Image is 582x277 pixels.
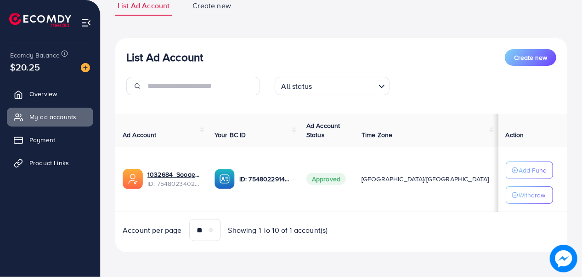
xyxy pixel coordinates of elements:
span: Approved [306,173,346,185]
span: Action [506,130,524,139]
img: image [553,248,575,270]
span: Showing 1 To 10 of 1 account(s) [228,225,328,236]
span: Product Links [29,158,69,167]
p: Withdraw [519,190,546,201]
div: <span class='underline'>1032684_SooqeenKSA_1757411201408</span></br>7548023402716545040 [147,170,200,189]
img: menu [81,17,91,28]
h3: List Ad Account [126,51,203,64]
span: ID: 7548023402716545040 [147,179,200,188]
button: Create new [505,49,556,66]
span: Create new [192,0,231,11]
img: image [81,63,90,72]
input: Search for option [315,78,374,93]
span: Overview [29,89,57,98]
span: My ad accounts [29,112,76,121]
p: ID: 7548022914667544584 [239,173,292,185]
a: 1032684_SooqeenKSA_1757411201408 [147,170,200,179]
span: List Ad Account [118,0,170,11]
span: Ecomdy Balance [10,51,60,60]
img: ic-ads-acc.e4c84228.svg [123,169,143,189]
button: Withdraw [506,186,553,204]
span: $20.25 [10,60,40,74]
span: Ad Account Status [306,121,340,139]
span: Payment [29,135,55,144]
span: Time Zone [362,130,392,139]
img: ic-ba-acc.ded83a64.svg [215,169,235,189]
img: logo [9,13,71,27]
span: Your BC ID [215,130,246,139]
button: Add Fund [506,162,553,179]
span: Account per page [123,225,182,236]
a: My ad accounts [7,108,93,126]
a: Payment [7,131,93,149]
a: Overview [7,85,93,103]
div: Search for option [275,77,390,95]
p: Add Fund [519,165,547,176]
span: Create new [514,53,547,62]
a: Product Links [7,154,93,172]
span: [GEOGRAPHIC_DATA]/[GEOGRAPHIC_DATA] [362,174,489,184]
span: Ad Account [123,130,157,139]
span: All status [280,80,314,93]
